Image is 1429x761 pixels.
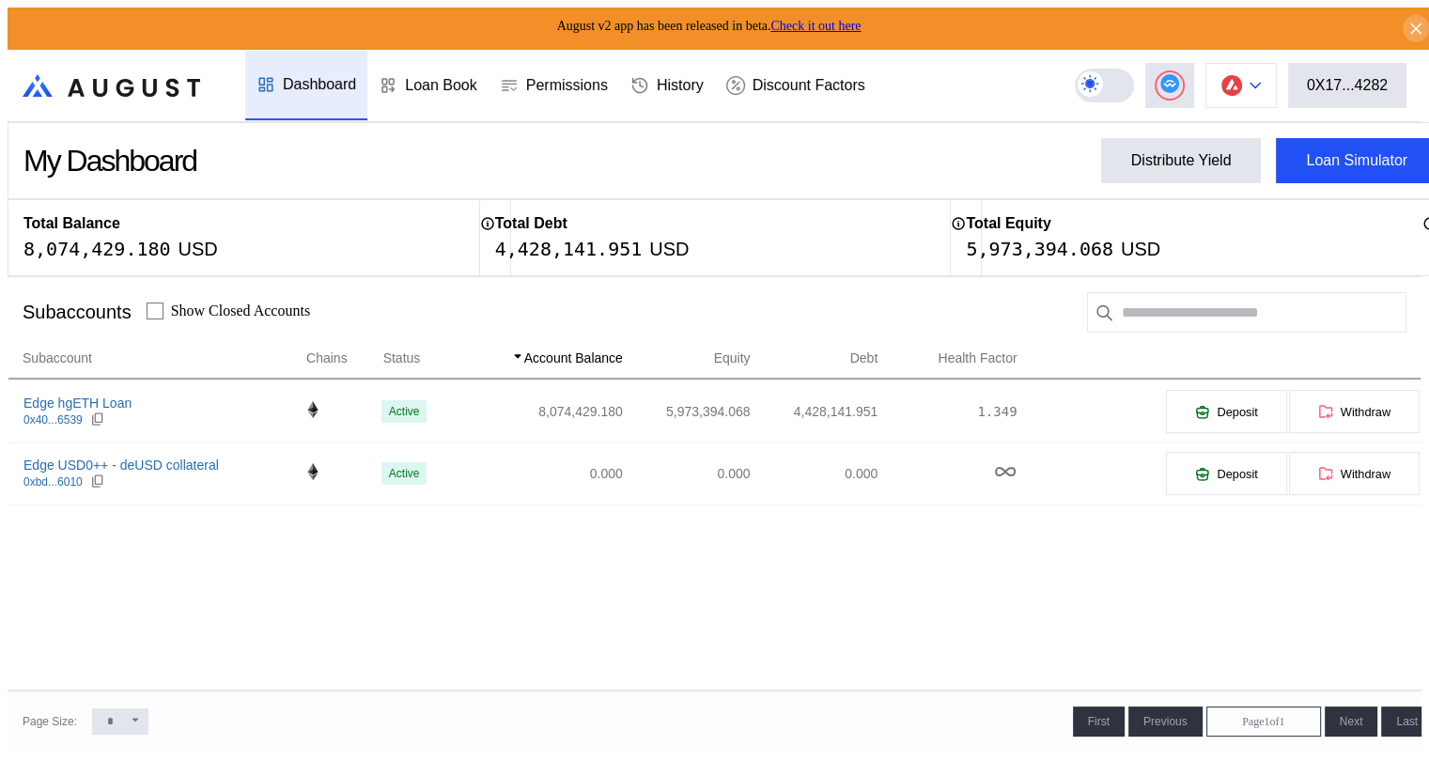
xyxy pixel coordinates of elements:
[455,380,623,443] td: 8,074,429.180
[23,457,219,474] div: Edge USD0++ - deUSD collateral
[1143,715,1188,728] span: Previous
[23,215,120,232] h2: Total Balance
[304,401,321,418] img: chain logo
[878,380,1017,443] td: 1.349
[1131,152,1232,169] div: Distribute Yield
[526,77,608,94] div: Permissions
[23,475,83,489] div: 0xbd...6010
[1221,75,1242,96] img: chain logo
[753,77,865,94] div: Discount Factors
[405,77,477,94] div: Loan Book
[557,19,862,33] span: August v2 app has been released in beta.
[649,238,689,260] div: USD
[23,413,83,427] div: 0x40...6539
[306,349,348,368] span: Chains
[1088,715,1110,728] span: First
[657,77,704,94] div: History
[1121,238,1160,260] div: USD
[624,443,752,505] td: 0.000
[751,443,878,505] td: 0.000
[1307,77,1388,94] div: 0X17...4282
[1217,405,1257,419] span: Deposit
[624,380,752,443] td: 5,973,394.068
[715,51,877,120] a: Discount Factors
[966,238,1113,260] div: 5,973,394.068
[179,238,218,260] div: USD
[619,51,715,120] a: History
[1341,467,1390,481] span: Withdraw
[524,349,623,368] span: Account Balance
[23,144,196,179] div: My Dashboard
[1217,467,1257,481] span: Deposit
[1396,715,1418,728] span: Last
[23,349,92,368] span: Subaccount
[1165,451,1287,496] button: Deposit
[1288,451,1421,496] button: Withdraw
[1101,138,1262,183] button: Distribute Yield
[389,467,420,480] div: Active
[770,19,861,33] a: Check it out here
[283,76,356,93] div: Dashboard
[1341,405,1390,419] span: Withdraw
[23,238,171,260] div: 8,074,429.180
[455,443,623,505] td: 0.000
[1073,707,1125,737] button: First
[23,302,132,323] div: Subaccounts
[1288,63,1406,108] button: 0X17...4282
[304,463,321,480] img: chain logo
[23,395,132,412] div: Edge hgETH Loan
[489,51,619,120] a: Permissions
[1165,389,1287,434] button: Deposit
[23,715,77,728] div: Page Size:
[495,215,567,232] h2: Total Debt
[714,349,751,368] span: Equity
[1325,707,1378,737] button: Next
[938,349,1017,368] span: Health Factor
[751,380,878,443] td: 4,428,141.951
[1205,63,1277,108] button: chain logo
[1340,715,1363,728] span: Next
[389,405,420,418] div: Active
[966,215,1050,232] h2: Total Equity
[1306,152,1407,169] div: Loan Simulator
[383,349,421,368] span: Status
[367,51,489,120] a: Loan Book
[1288,389,1421,434] button: Withdraw
[495,238,643,260] div: 4,428,141.951
[850,349,878,368] span: Debt
[245,51,367,120] a: Dashboard
[1242,715,1284,729] span: Page 1 of 1
[171,303,310,319] label: Show Closed Accounts
[1128,707,1203,737] button: Previous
